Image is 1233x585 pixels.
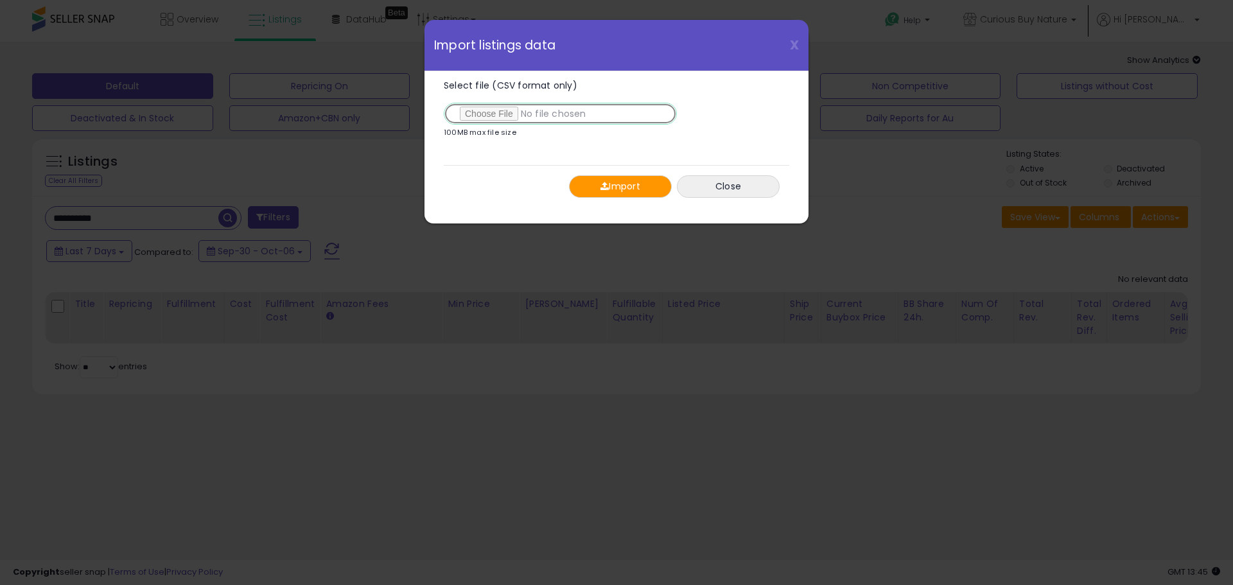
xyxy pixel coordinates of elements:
span: Select file (CSV format only) [444,79,577,92]
span: Import listings data [434,39,555,51]
button: Import [569,175,672,198]
button: Close [677,175,780,198]
p: 100MB max file size [444,129,516,136]
span: X [790,36,799,54]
